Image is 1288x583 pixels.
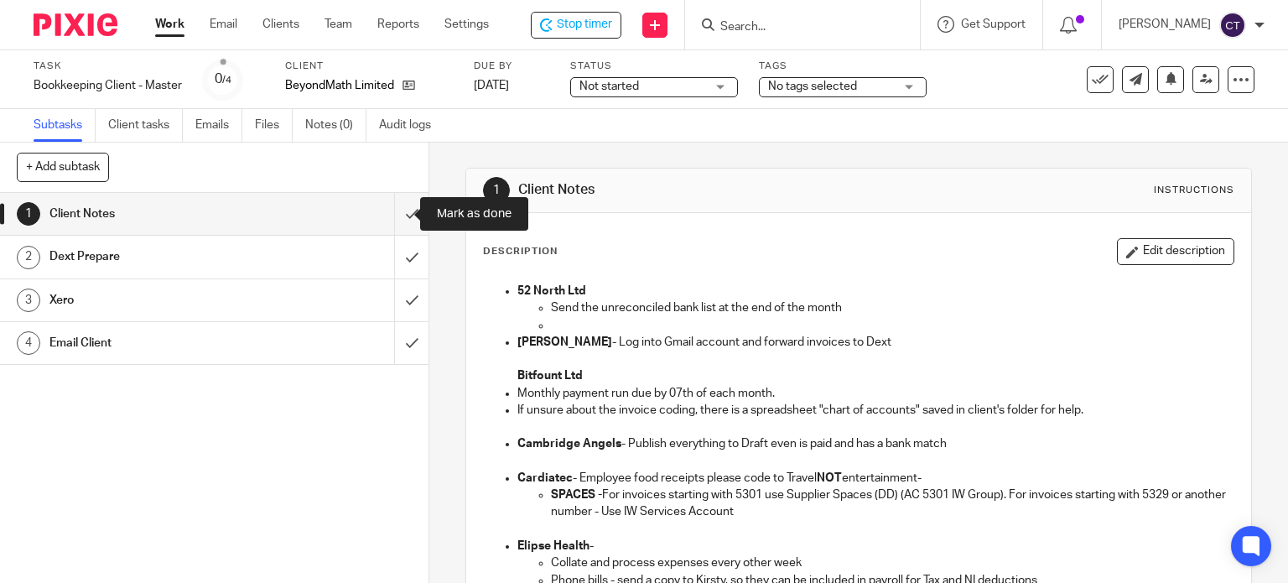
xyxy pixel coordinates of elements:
div: 1 [17,202,40,226]
p: Send the unreconciled bank list at the end of the month [551,299,1234,316]
div: Bookkeeping Client - Master [34,77,182,94]
a: Reports [377,16,419,33]
p: BeyondMath Limited [285,77,394,94]
strong: Elipse Health [517,540,589,552]
label: Tags [759,60,927,73]
a: Client tasks [108,109,183,142]
strong: Bitfount Ltd [517,370,583,382]
div: BeyondMath Limited - Bookkeeping Client - Master [531,12,621,39]
input: Search [719,20,870,35]
strong: SPACES - [551,489,602,501]
p: Monthly payment run due by 07th of each month. [517,385,1234,402]
h1: Client Notes [49,201,268,226]
h1: Dext Prepare [49,244,268,269]
img: Pixie [34,13,117,36]
p: If unsure about the invoice coding, there is a spreadsheet "chart of accounts" saved in client's ... [517,402,1234,419]
div: 1 [483,177,510,204]
p: - Publish everything to Draft even is paid and has a bank match [517,435,1234,452]
h1: Xero [49,288,268,313]
div: Instructions [1154,184,1234,197]
p: - Log into Gmail account and forward invoices to Dext [517,334,1234,351]
span: No tags selected [768,81,857,92]
strong: 52 North Ltd [517,285,586,297]
a: Work [155,16,184,33]
small: /4 [222,75,231,85]
button: Edit description [1117,238,1234,265]
img: svg%3E [1219,12,1246,39]
a: Files [255,109,293,142]
p: For invoices starting with 5301 use Supplier Spaces (DD) (AC 5301 IW Group). For invoices startin... [551,487,1234,521]
span: Get Support [961,18,1026,30]
a: Emails [195,109,242,142]
span: [DATE] [474,80,509,91]
a: Settings [444,16,489,33]
a: Clients [262,16,299,33]
a: Notes (0) [305,109,366,142]
a: Audit logs [379,109,444,142]
label: Task [34,60,182,73]
a: Subtasks [34,109,96,142]
a: Team [325,16,352,33]
label: Client [285,60,453,73]
p: - [517,538,1234,554]
div: 0 [215,70,231,89]
h1: Email Client [49,331,268,356]
label: Due by [474,60,549,73]
div: 4 [17,331,40,355]
a: Email [210,16,237,33]
strong: Cambridge Angels [517,438,621,450]
button: + Add subtask [17,153,109,181]
strong: NOT [817,472,842,484]
p: Collate and process expenses every other week [551,554,1234,571]
strong: [PERSON_NAME] [517,336,612,348]
p: [PERSON_NAME] [1119,16,1211,33]
label: Status [570,60,738,73]
span: Not started [579,81,639,92]
strong: Cardiatec [517,472,573,484]
span: Stop timer [557,16,612,34]
div: 3 [17,289,40,312]
p: - Employee food receipts please code to Travel entertainment- [517,470,1234,487]
p: Description [483,245,558,258]
h1: Client Notes [518,181,894,199]
div: 2 [17,246,40,269]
